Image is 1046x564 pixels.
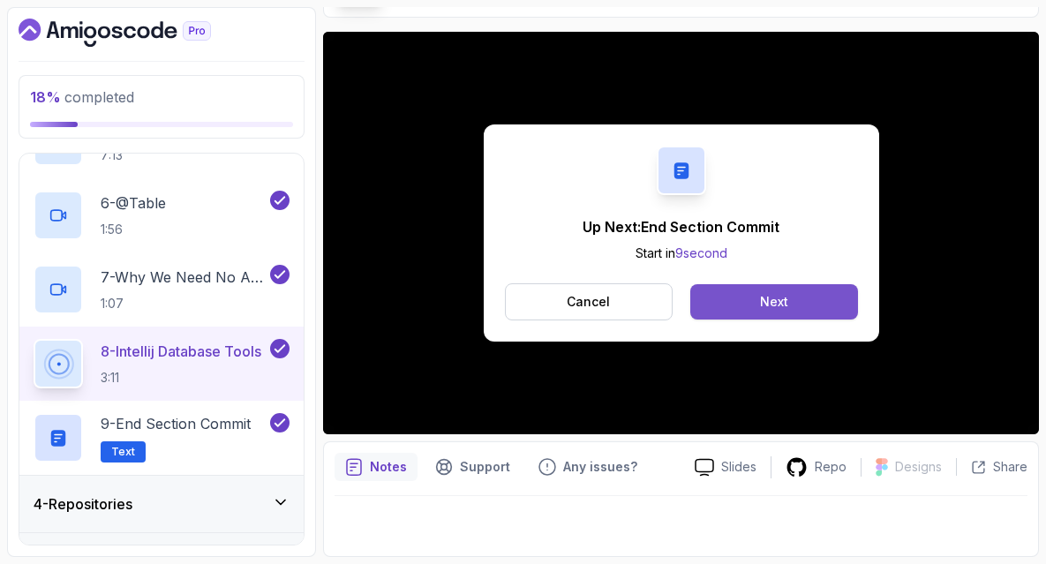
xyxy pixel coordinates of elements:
p: Cancel [567,293,610,311]
button: notes button [335,453,418,481]
p: 8 - Intellij Database Tools [101,341,261,362]
p: 6 - @Table [101,192,166,214]
button: 6-@Table1:56 [34,191,290,240]
p: 1:07 [101,295,267,312]
button: 9-End Section CommitText [34,413,290,462]
span: 9 second [675,245,727,260]
button: 4-Repositories [19,476,304,532]
span: Text [111,445,135,459]
a: Repo [771,456,861,478]
p: Support [460,458,510,476]
p: 7:13 [101,147,180,164]
button: Cancel [505,283,674,320]
div: Next [760,293,788,311]
p: Start in [583,244,779,262]
span: 18 % [30,88,61,106]
a: Dashboard [19,19,252,47]
button: Support button [425,453,521,481]
iframe: 8 - IntelliJ DB Tools [323,32,1039,434]
p: 1:56 [101,221,166,238]
button: Next [690,284,857,320]
p: 9 - End Section Commit [101,413,251,434]
span: completed [30,88,134,106]
button: Share [956,458,1027,476]
button: 7-Why We Need No Arg Contructor1:07 [34,265,290,314]
h3: 4 - Repositories [34,493,132,515]
p: Any issues? [563,458,637,476]
p: Slides [721,458,756,476]
p: 3:11 [101,369,261,387]
p: Notes [370,458,407,476]
p: Share [993,458,1027,476]
button: 8-Intellij Database Tools3:11 [34,339,290,388]
button: Feedback button [528,453,648,481]
p: Up Next: End Section Commit [583,216,779,237]
p: Repo [815,458,847,476]
p: 7 - Why We Need No Arg Contructor [101,267,267,288]
p: Designs [895,458,942,476]
a: Slides [681,458,771,477]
